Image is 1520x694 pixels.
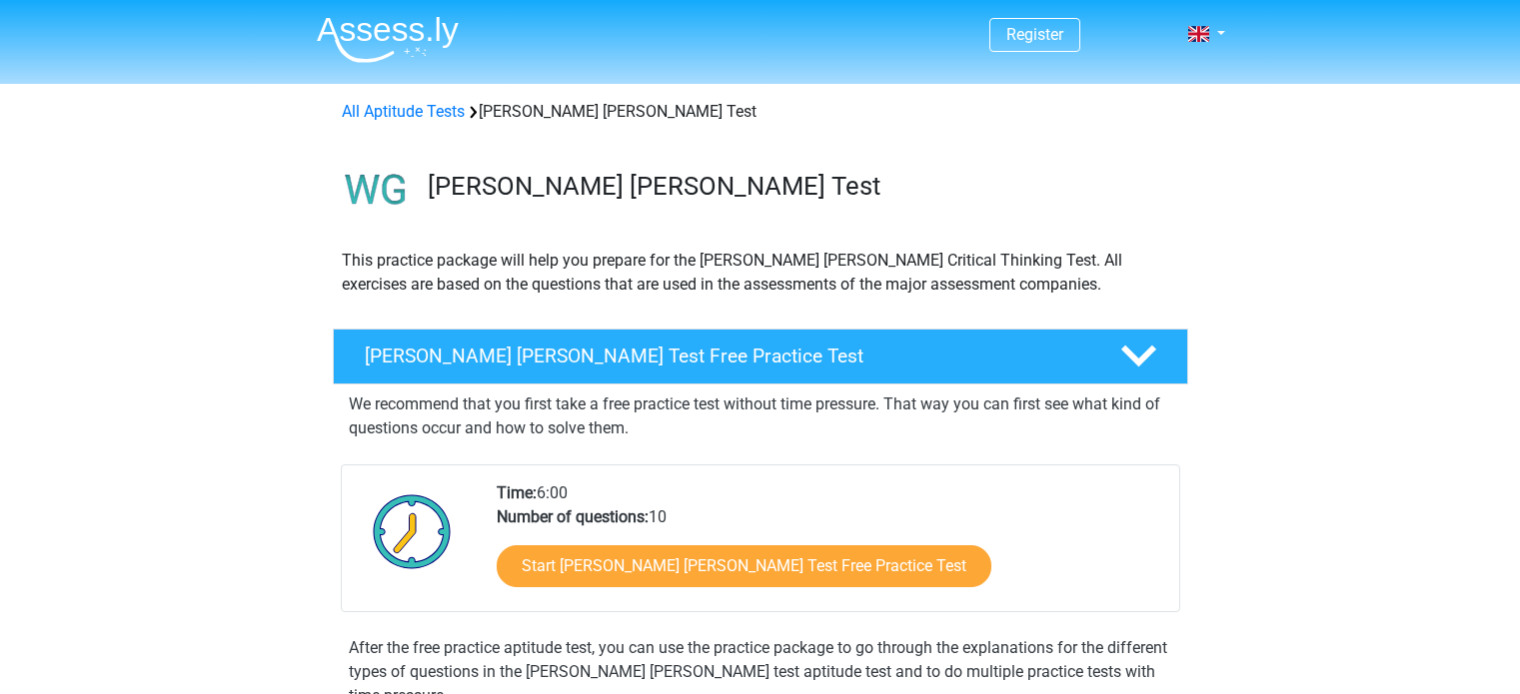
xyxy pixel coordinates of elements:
[365,345,1088,367] h4: [PERSON_NAME] [PERSON_NAME] Test Free Practice Test
[342,102,465,121] a: All Aptitude Tests
[334,100,1187,124] div: [PERSON_NAME] [PERSON_NAME] Test
[428,171,1172,202] h3: [PERSON_NAME] [PERSON_NAME] Test
[497,483,537,502] b: Time:
[1006,25,1063,44] a: Register
[317,16,459,63] img: Assessly
[497,545,991,587] a: Start [PERSON_NAME] [PERSON_NAME] Test Free Practice Test
[362,481,463,581] img: Clock
[325,329,1196,384] a: [PERSON_NAME] [PERSON_NAME] Test Free Practice Test
[334,148,419,233] img: watson glaser test
[497,507,649,526] b: Number of questions:
[482,481,1178,611] div: 6:00 10
[342,249,1179,297] p: This practice package will help you prepare for the [PERSON_NAME] [PERSON_NAME] Critical Thinking...
[349,392,1172,440] p: We recommend that you first take a free practice test without time pressure. That way you can fir...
